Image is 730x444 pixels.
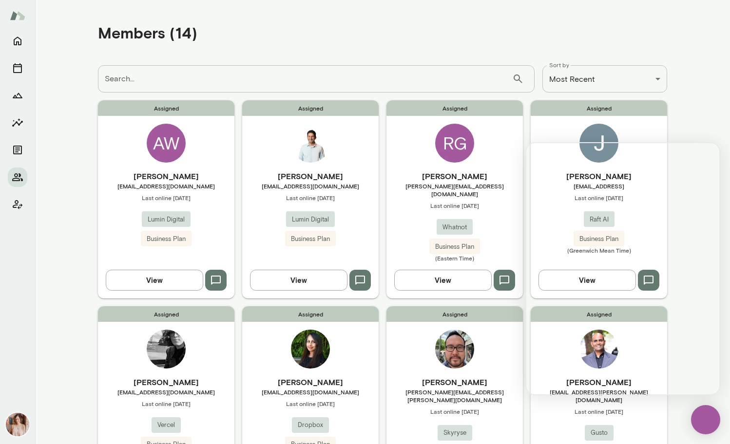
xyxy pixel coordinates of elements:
[250,270,347,290] button: View
[147,124,186,163] div: AW
[531,407,667,415] span: Last online [DATE]
[242,376,379,388] h6: [PERSON_NAME]
[8,86,27,105] button: Growth Plan
[394,270,492,290] button: View
[8,167,27,187] button: Members
[242,100,379,116] span: Assigned
[6,413,29,436] img: Nancy Alsip
[141,234,192,244] span: Business Plan
[106,270,203,290] button: View
[10,6,25,25] img: Mento
[585,428,614,438] span: Gusto
[579,124,618,163] img: Jack Taylor
[147,330,186,369] img: Bel Curcio
[242,182,379,190] span: [EMAIL_ADDRESS][DOMAIN_NAME]
[386,407,523,415] span: Last online [DATE]
[142,215,191,224] span: Lumin Digital
[8,58,27,78] button: Sessions
[242,194,379,202] span: Last online [DATE]
[8,195,27,214] button: Client app
[435,330,474,369] img: George Evans
[98,23,197,42] h4: Members (14)
[98,306,234,322] span: Assigned
[98,400,234,407] span: Last online [DATE]
[386,202,523,209] span: Last online [DATE]
[8,31,27,51] button: Home
[386,254,523,262] span: (Eastern Time)
[98,388,234,396] span: [EMAIL_ADDRESS][DOMAIN_NAME]
[429,242,480,252] span: Business Plan
[549,61,569,69] label: Sort by
[98,170,234,182] h6: [PERSON_NAME]
[8,140,27,160] button: Documents
[386,100,523,116] span: Assigned
[292,420,329,430] span: Dropbox
[437,222,473,232] span: Whatnot
[242,306,379,322] span: Assigned
[438,428,472,438] span: Skyryse
[98,100,234,116] span: Assigned
[242,170,379,182] h6: [PERSON_NAME]
[386,306,523,322] span: Assigned
[8,113,27,132] button: Insights
[386,388,523,404] span: [PERSON_NAME][EMAIL_ADDRESS][PERSON_NAME][DOMAIN_NAME]
[542,65,667,92] div: Most Recent
[291,330,330,369] img: Harsha Aravindakshan
[242,400,379,407] span: Last online [DATE]
[386,182,523,198] span: [PERSON_NAME][EMAIL_ADDRESS][DOMAIN_NAME]
[386,170,523,182] h6: [PERSON_NAME]
[531,388,667,404] span: [EMAIL_ADDRESS][PERSON_NAME][DOMAIN_NAME]
[98,376,234,388] h6: [PERSON_NAME]
[152,420,181,430] span: Vercel
[98,182,234,190] span: [EMAIL_ADDRESS][DOMAIN_NAME]
[291,124,330,163] img: Payam Nael
[386,376,523,388] h6: [PERSON_NAME]
[242,388,379,396] span: [EMAIL_ADDRESS][DOMAIN_NAME]
[531,100,667,116] span: Assigned
[435,124,474,163] div: RG
[98,194,234,202] span: Last online [DATE]
[285,234,336,244] span: Business Plan
[286,215,335,224] span: Lumin Digital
